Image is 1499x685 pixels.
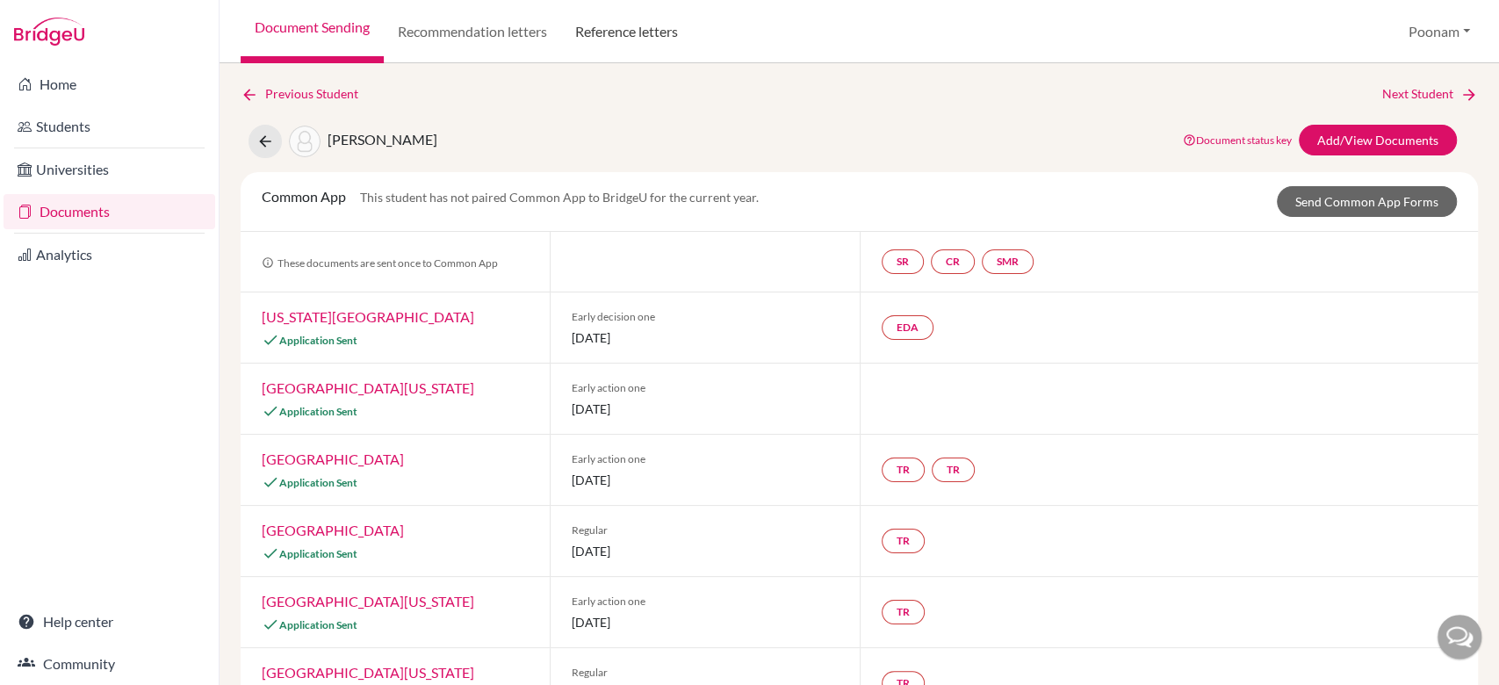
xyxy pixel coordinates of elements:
span: Early decision one [572,309,838,325]
a: Document status key [1183,133,1292,147]
span: Regular [572,665,838,681]
span: [PERSON_NAME] [328,131,437,148]
a: [GEOGRAPHIC_DATA][US_STATE] [262,593,474,609]
span: [DATE] [572,613,838,631]
a: Analytics [4,237,215,272]
a: [GEOGRAPHIC_DATA][US_STATE] [262,379,474,396]
span: Early action one [572,380,838,396]
span: [DATE] [572,400,838,418]
span: Application Sent [279,476,357,489]
span: These documents are sent once to Common App [262,256,498,270]
span: [DATE] [572,542,838,560]
img: Bridge-U [14,18,84,46]
span: Early action one [572,451,838,467]
span: Early action one [572,594,838,609]
span: Application Sent [279,405,357,418]
span: Help [40,12,76,28]
a: TR [882,458,925,482]
a: Add/View Documents [1299,125,1457,155]
a: SR [882,249,924,274]
span: [DATE] [572,328,838,347]
span: Application Sent [279,334,357,347]
span: Regular [572,523,838,538]
span: Application Sent [279,547,357,560]
a: TR [882,529,925,553]
a: Community [4,646,215,681]
a: [GEOGRAPHIC_DATA][US_STATE] [262,664,474,681]
a: Next Student [1382,84,1478,104]
a: EDA [882,315,933,340]
a: Universities [4,152,215,187]
a: Help center [4,604,215,639]
a: [GEOGRAPHIC_DATA] [262,522,404,538]
a: Documents [4,194,215,229]
span: This student has not paired Common App to BridgeU for the current year. [360,190,759,205]
a: TR [932,458,975,482]
a: [US_STATE][GEOGRAPHIC_DATA] [262,308,474,325]
a: Previous Student [241,84,372,104]
a: CR [931,249,975,274]
span: Common App [262,188,346,205]
span: Application Sent [279,618,357,631]
button: Poonam [1401,15,1478,48]
span: [DATE] [572,471,838,489]
a: Send Common App Forms [1277,186,1457,217]
a: SMR [982,249,1034,274]
a: [GEOGRAPHIC_DATA] [262,451,404,467]
a: Home [4,67,215,102]
a: Students [4,109,215,144]
a: TR [882,600,925,624]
